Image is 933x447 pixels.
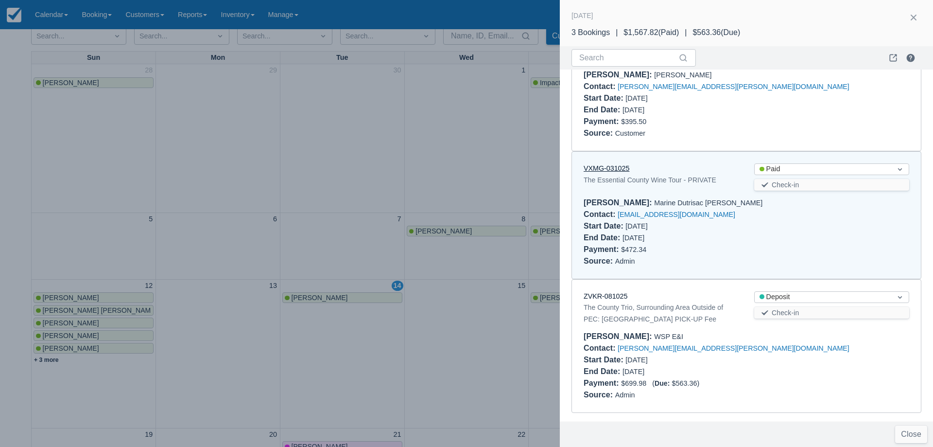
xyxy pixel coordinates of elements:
[584,198,654,207] div: [PERSON_NAME] :
[618,83,849,90] a: [PERSON_NAME][EMAIL_ADDRESS][PERSON_NAME][DOMAIN_NAME]
[584,331,909,342] div: WSP E&I
[584,220,739,232] div: [DATE]
[584,257,615,265] div: Source :
[584,244,909,255] div: $472.34
[584,377,909,389] div: $699.98
[584,104,739,116] div: [DATE]
[584,356,625,364] div: Start Date :
[895,426,927,443] button: Close
[584,117,621,125] div: Payment :
[655,379,672,387] div: Due:
[584,344,618,352] div: Contact :
[618,344,849,352] a: [PERSON_NAME][EMAIL_ADDRESS][PERSON_NAME][DOMAIN_NAME]
[760,292,886,303] div: Deposit
[584,233,622,242] div: End Date :
[760,164,886,175] div: Paid
[584,222,625,230] div: Start Date :
[652,379,699,387] span: ( $563.36 )
[584,129,615,137] div: Source :
[618,211,735,218] a: [EMAIL_ADDRESS][DOMAIN_NAME]
[571,27,610,38] div: 3 Bookings
[692,27,740,38] div: $563.36 ( Due )
[584,92,739,104] div: [DATE]
[584,389,909,401] div: Admin
[584,245,621,253] div: Payment :
[754,179,909,191] button: Check-in
[895,292,905,302] span: Dropdown icon
[895,164,905,174] span: Dropdown icon
[623,27,679,38] div: $1,567.82 ( Paid )
[584,255,909,267] div: Admin
[584,94,625,102] div: Start Date :
[584,366,739,377] div: [DATE]
[584,354,739,366] div: [DATE]
[584,232,739,244] div: [DATE]
[584,197,909,209] div: Marine Dutrisac [PERSON_NAME]
[579,49,676,67] input: Search
[584,367,622,375] div: End Date :
[584,174,739,186] div: The Essential County Wine Tour - PRIVATE
[584,332,654,340] div: [PERSON_NAME] :
[754,307,909,319] button: Check-in
[584,379,621,387] div: Payment :
[584,127,909,139] div: Customer
[571,10,593,21] div: [DATE]
[584,292,627,300] a: ZVKR-081025
[584,82,618,90] div: Contact :
[584,164,629,172] a: VXMG-031025
[584,69,909,81] div: [PERSON_NAME]
[584,210,618,218] div: Contact :
[610,27,623,38] div: |
[584,116,909,127] div: $395.50
[584,302,739,325] div: The County Trio, Surrounding Area Outside of PEC: [GEOGRAPHIC_DATA] PICK-UP Fee
[584,71,654,79] div: [PERSON_NAME] :
[679,27,692,38] div: |
[584,106,622,114] div: End Date :
[584,391,615,399] div: Source :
